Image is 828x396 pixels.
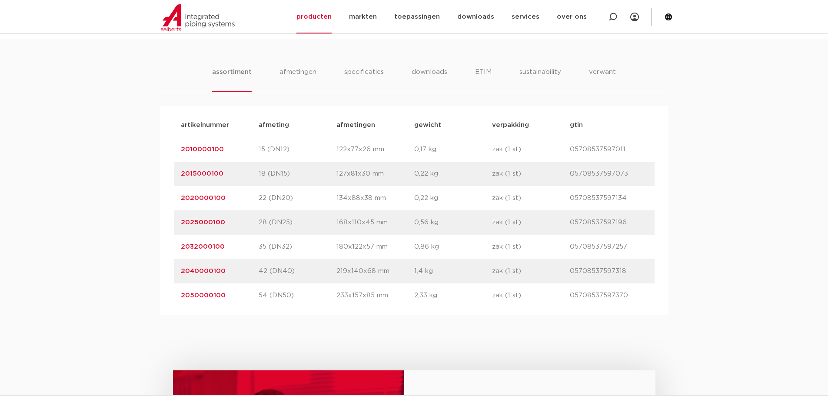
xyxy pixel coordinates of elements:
[414,144,492,155] p: 0,17 kg
[414,217,492,228] p: 0,56 kg
[259,242,336,252] p: 35 (DN32)
[475,67,492,92] li: ETIM
[259,217,336,228] p: 28 (DN25)
[259,290,336,301] p: 54 (DN50)
[414,120,492,130] p: gewicht
[212,67,252,92] li: assortiment
[181,146,224,153] a: 2010000100
[492,217,570,228] p: zak (1 st)
[492,120,570,130] p: verpakking
[570,144,648,155] p: 05708537597011
[492,290,570,301] p: zak (1 st)
[336,242,414,252] p: 180x122x57 mm
[181,195,226,201] a: 2020000100
[519,67,561,92] li: sustainability
[259,193,336,203] p: 22 (DN20)
[492,169,570,179] p: zak (1 st)
[259,120,336,130] p: afmeting
[181,170,223,177] a: 2015000100
[336,144,414,155] p: 122x77x26 mm
[336,193,414,203] p: 134x88x38 mm
[336,169,414,179] p: 127x81x30 mm
[336,290,414,301] p: 233x157x85 mm
[259,266,336,276] p: 42 (DN40)
[570,242,648,252] p: 05708537597257
[181,243,225,250] a: 2032000100
[492,193,570,203] p: zak (1 st)
[570,266,648,276] p: 05708537597318
[414,193,492,203] p: 0,22 kg
[412,67,447,92] li: downloads
[492,242,570,252] p: zak (1 st)
[336,266,414,276] p: 219x140x68 mm
[259,144,336,155] p: 15 (DN12)
[570,120,648,130] p: gtin
[181,292,226,299] a: 2050000100
[414,266,492,276] p: 1,4 kg
[570,169,648,179] p: 05708537597073
[336,120,414,130] p: afmetingen
[414,169,492,179] p: 0,22 kg
[492,144,570,155] p: zak (1 st)
[414,290,492,301] p: 2,33 kg
[259,169,336,179] p: 18 (DN15)
[570,193,648,203] p: 05708537597134
[181,120,259,130] p: artikelnummer
[589,67,616,92] li: verwant
[344,67,384,92] li: specificaties
[181,219,225,226] a: 2025000100
[336,217,414,228] p: 168x110x45 mm
[570,290,648,301] p: 05708537597370
[279,67,316,92] li: afmetingen
[570,217,648,228] p: 05708537597196
[414,242,492,252] p: 0,86 kg
[492,266,570,276] p: zak (1 st)
[181,268,226,274] a: 2040000100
